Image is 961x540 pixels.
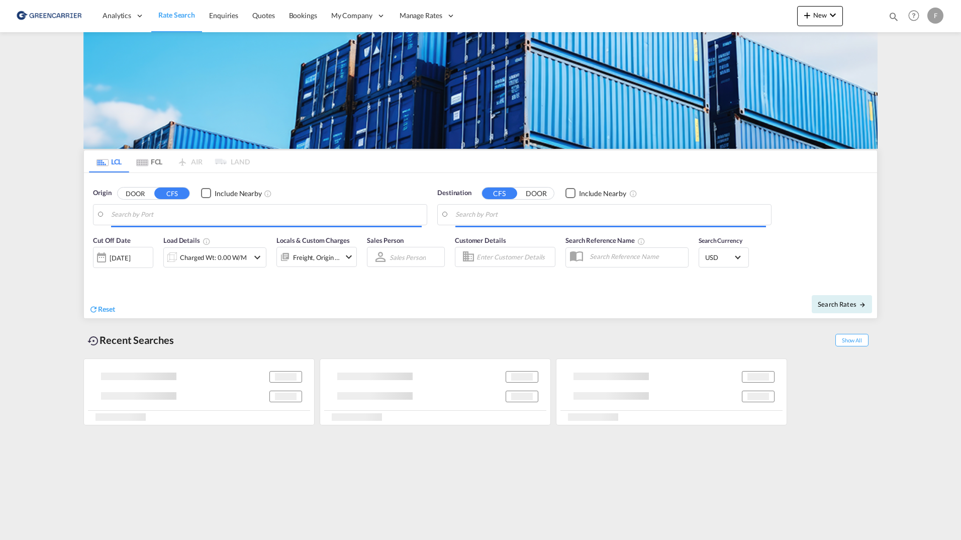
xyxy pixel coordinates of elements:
span: Search Currency [699,237,742,244]
span: Help [905,7,922,24]
span: Search Rates [818,300,866,308]
div: Recent Searches [83,329,178,351]
div: Include Nearby [579,189,626,199]
div: Origin DOOR CFS Checkbox No InkUnchecked: Ignores neighbouring ports when fetching rates.Checked ... [84,173,877,318]
div: F [927,8,943,24]
md-icon: icon-chevron-down [827,9,839,21]
input: Search by Port [455,207,766,222]
span: My Company [331,11,372,21]
md-icon: icon-refresh [89,305,98,314]
button: DOOR [519,188,554,199]
span: Destination [437,188,471,198]
div: Include Nearby [215,189,262,199]
md-tab-item: LCL [89,150,129,172]
md-icon: icon-plus 400-fg [801,9,813,21]
span: Customer Details [455,236,506,244]
md-checkbox: Checkbox No Ink [201,188,262,199]
span: Enquiries [209,11,238,20]
md-pagination-wrapper: Use the left and right arrow keys to navigate between tabs [89,150,250,172]
button: icon-plus 400-fgNewicon-chevron-down [797,6,843,26]
md-icon: icon-magnify [888,11,899,22]
div: Help [905,7,927,25]
div: Freight Origin Destinationicon-chevron-down [276,247,357,267]
div: icon-magnify [888,11,899,26]
div: Freight Origin Destination [293,250,340,264]
button: Search Ratesicon-arrow-right [812,295,872,313]
span: New [801,11,839,19]
div: Charged Wt: 0.00 W/Micon-chevron-down [163,247,266,267]
md-datepicker: Select [93,267,101,281]
md-icon: icon-chevron-down [251,251,263,263]
md-icon: Chargeable Weight [203,237,211,245]
md-icon: icon-arrow-right [859,301,866,308]
span: Show All [835,334,869,346]
input: Search by Port [111,207,422,222]
span: Analytics [103,11,131,21]
span: Manage Rates [400,11,442,21]
span: Bookings [289,11,317,20]
md-icon: icon-backup-restore [87,335,100,347]
span: USD [705,253,733,262]
div: [DATE] [93,247,153,268]
button: CFS [482,188,517,199]
span: Quotes [252,11,274,20]
span: Sales Person [367,236,404,244]
button: DOOR [118,188,153,199]
div: icon-refreshReset [89,304,115,315]
span: Load Details [163,236,211,244]
md-tab-item: FCL [129,150,169,172]
button: CFS [154,188,189,199]
md-icon: Unchecked: Ignores neighbouring ports when fetching rates.Checked : Includes neighbouring ports w... [629,190,637,198]
md-icon: Unchecked: Ignores neighbouring ports when fetching rates.Checked : Includes neighbouring ports w... [264,190,272,198]
span: Origin [93,188,111,198]
input: Enter Customer Details [476,249,552,264]
div: [DATE] [110,253,130,262]
span: Rate Search [158,11,195,19]
span: Locals & Custom Charges [276,236,350,244]
md-icon: icon-chevron-down [343,251,355,263]
span: Reset [98,305,115,313]
md-select: Select Currency: $ USDUnited States Dollar [704,250,743,264]
div: Charged Wt: 0.00 W/M [180,250,247,264]
md-icon: Your search will be saved by the below given name [637,237,645,245]
md-checkbox: Checkbox No Ink [565,188,626,199]
md-select: Sales Person [389,250,427,264]
span: Search Reference Name [565,236,645,244]
span: Cut Off Date [93,236,131,244]
input: Search Reference Name [585,249,688,264]
img: 8cf206808afe11efa76fcd1e3d746489.png [15,5,83,27]
img: GreenCarrierFCL_LCL.png [83,32,878,149]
